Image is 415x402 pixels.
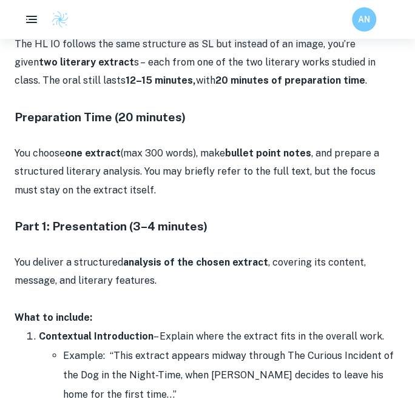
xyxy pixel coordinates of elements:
strong: one extract [65,147,121,159]
strong: 20 minutes of preparation time [215,75,365,86]
p: You choose (max 300 words), make , and prepare a structured literary analysis. You may briefly re... [15,144,400,199]
h4: Preparation Time (20 minutes) [15,109,400,126]
strong: analysis of the chosen extract [123,256,268,267]
strong: What to include: [15,311,92,323]
p: The HL IO follows the same structure as SL but instead of an image, you’re given s – each from on... [15,35,400,90]
h4: Part 1: Presentation (3–4 minutes) [15,217,400,235]
img: Clastify logo [51,10,69,28]
p: You deliver a structured , covering its content, message, and literary features. [15,253,400,290]
h6: AN [357,13,371,26]
a: Clastify logo [44,10,69,28]
strong: 12–15 minutes, [126,75,196,86]
button: AN [352,7,376,32]
strong: bullet point notes [225,147,311,159]
strong: Contextual Introduction [39,330,154,341]
strong: two literary extract [39,56,134,68]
